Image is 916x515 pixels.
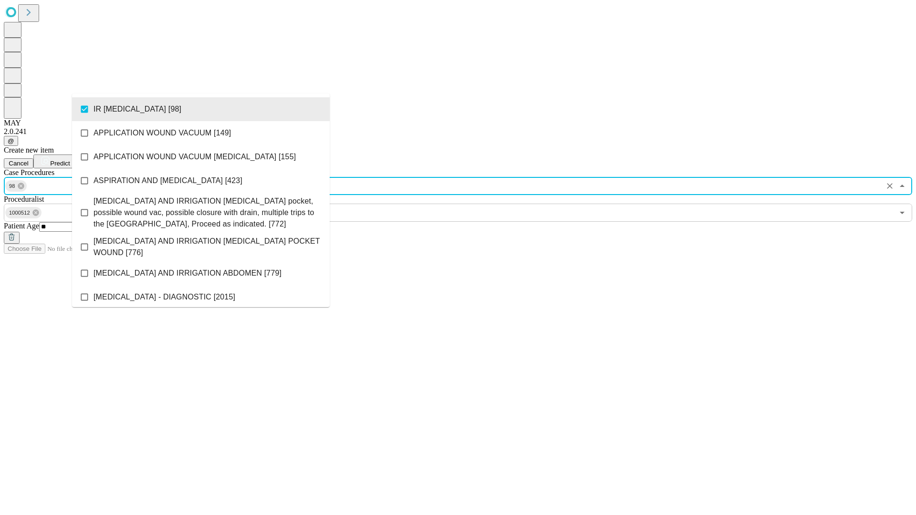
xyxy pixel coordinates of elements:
[50,160,70,167] span: Predict
[94,268,281,279] span: [MEDICAL_DATA] AND IRRIGATION ABDOMEN [779]
[5,207,42,218] div: 1000512
[4,119,912,127] div: MAY
[895,206,909,219] button: Open
[94,151,296,163] span: APPLICATION WOUND VACUUM [MEDICAL_DATA] [155]
[4,158,33,168] button: Cancel
[4,146,54,154] span: Create new item
[94,103,181,115] span: IR [MEDICAL_DATA] [98]
[4,222,39,230] span: Patient Age
[94,127,231,139] span: APPLICATION WOUND VACUUM [149]
[33,154,77,168] button: Predict
[94,236,322,258] span: [MEDICAL_DATA] AND IRRIGATION [MEDICAL_DATA] POCKET WOUND [776]
[9,160,29,167] span: Cancel
[4,195,44,203] span: Proceduralist
[4,136,18,146] button: @
[4,168,54,176] span: Scheduled Procedure
[4,127,912,136] div: 2.0.241
[94,175,242,186] span: ASPIRATION AND [MEDICAL_DATA] [423]
[5,180,27,192] div: 98
[8,137,14,144] span: @
[94,291,235,303] span: [MEDICAL_DATA] - DIAGNOSTIC [2015]
[5,181,19,192] span: 98
[94,196,322,230] span: [MEDICAL_DATA] AND IRRIGATION [MEDICAL_DATA] pocket, possible wound vac, possible closure with dr...
[883,179,896,193] button: Clear
[895,179,909,193] button: Close
[5,207,34,218] span: 1000512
